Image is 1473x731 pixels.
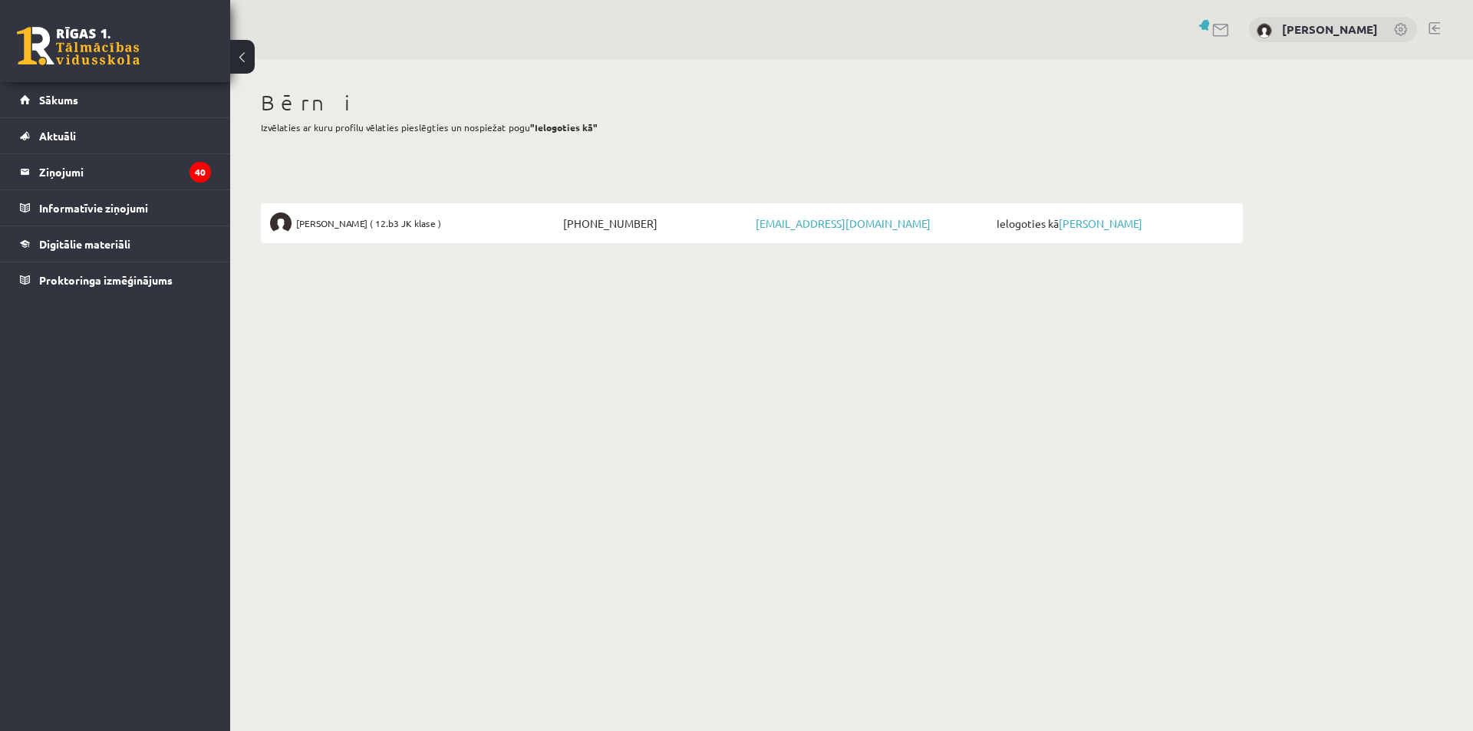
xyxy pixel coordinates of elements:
img: Veronika Peņkova [270,212,292,234]
a: Proktoringa izmēģinājums [20,262,211,298]
a: [PERSON_NAME] [1059,216,1142,230]
img: Svetlana Peņkova [1257,23,1272,38]
a: Sākums [20,82,211,117]
b: "Ielogoties kā" [530,121,598,133]
span: Sākums [39,93,78,107]
a: Informatīvie ziņojumi [20,190,211,226]
legend: Ziņojumi [39,154,211,189]
i: 40 [189,162,211,183]
span: Proktoringa izmēģinājums [39,273,173,287]
span: Digitālie materiāli [39,237,130,251]
a: Aktuāli [20,118,211,153]
a: [EMAIL_ADDRESS][DOMAIN_NAME] [756,216,931,230]
legend: Informatīvie ziņojumi [39,190,211,226]
span: [PERSON_NAME] ( 12.b3 JK klase ) [296,212,441,234]
p: Izvēlaties ar kuru profilu vēlaties pieslēgties un nospiežat pogu [261,120,1243,134]
a: [PERSON_NAME] [1282,21,1378,37]
a: Digitālie materiāli [20,226,211,262]
a: Ziņojumi40 [20,154,211,189]
a: Rīgas 1. Tālmācības vidusskola [17,27,140,65]
span: [PHONE_NUMBER] [559,212,752,234]
span: Ielogoties kā [993,212,1234,234]
h1: Bērni [261,90,1243,116]
span: Aktuāli [39,129,76,143]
